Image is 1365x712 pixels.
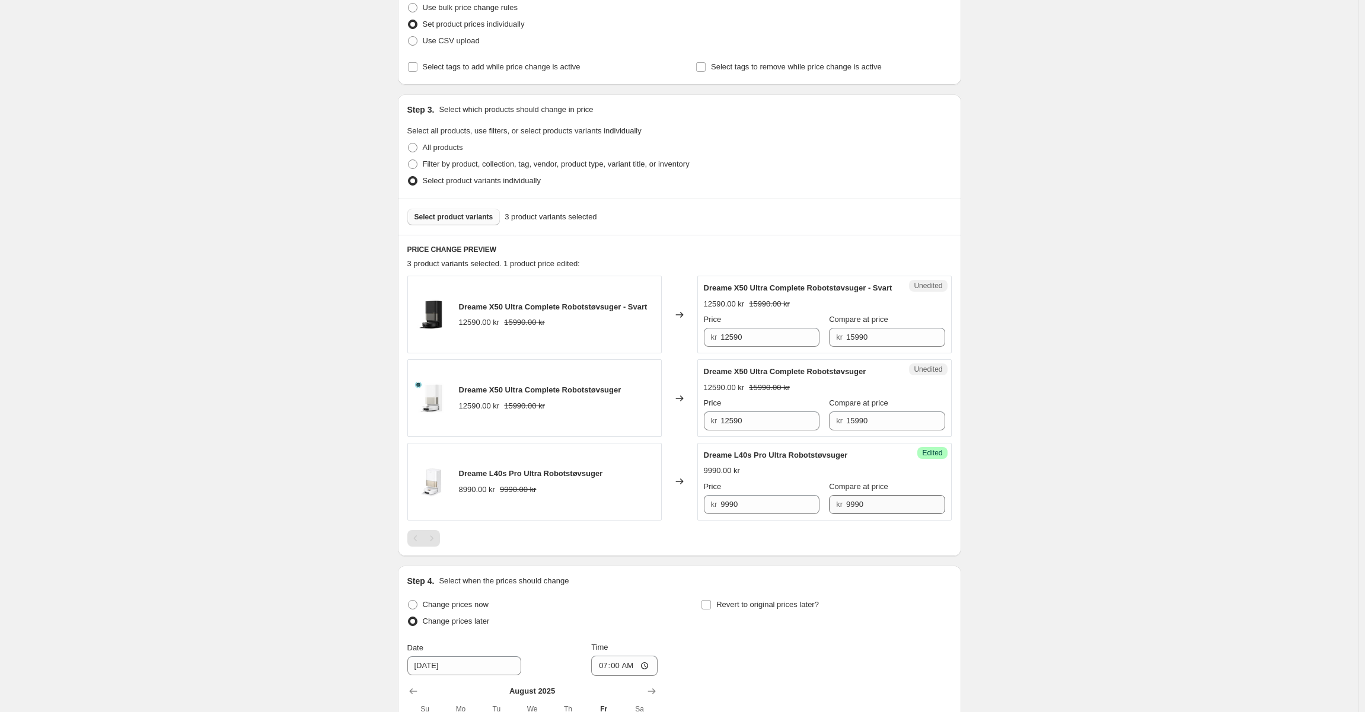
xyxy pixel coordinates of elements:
h2: Step 3. [407,104,435,116]
span: Dreame L40s Pro Ultra Robotstøvsuger [459,469,603,478]
span: Revert to original prices later? [716,600,819,609]
span: 3 product variants selected. 1 product price edited: [407,259,580,268]
span: Dreame X50 Ultra Complete Robotstøvsuger - Svart [704,283,892,292]
span: 3 product variants selected [505,211,597,223]
span: Select all products, use filters, or select products variants individually [407,126,642,135]
span: Select tags to add while price change is active [423,62,581,71]
strike: 15990.00 kr [504,317,545,328]
span: kr [711,333,717,341]
input: 12:00 [591,656,658,676]
span: Set product prices individually [423,20,525,28]
span: Change prices now [423,600,489,609]
span: Select product variants [414,212,493,222]
span: Select product variants individually [423,176,541,185]
span: Edited [922,448,942,458]
div: 8990.00 kr [459,484,495,496]
span: Use bulk price change rules [423,3,518,12]
span: Dreame X50 Ultra Complete Robotstøvsuger [459,385,621,394]
h6: PRICE CHANGE PREVIEW [407,245,952,254]
span: Filter by product, collection, tag, vendor, product type, variant title, or inventory [423,159,690,168]
img: Total-Right-_-_01_609b3897-c73d-4e72-bce8-bee9485a58b8_80x.webp [414,297,449,333]
div: 12590.00 kr [704,382,745,394]
span: Price [704,482,722,491]
span: Dreame L40s Pro Ultra Robotstøvsuger [704,451,848,459]
button: Select product variants [407,209,500,225]
span: Price [704,315,722,324]
img: Total-Right-_-_01_80x.png [414,381,449,416]
span: Select tags to remove while price change is active [711,62,882,71]
p: Select which products should change in price [439,104,593,116]
span: Price [704,398,722,407]
span: Unedited [914,365,942,374]
strike: 15990.00 kr [504,400,545,412]
div: 12590.00 kr [459,400,500,412]
h2: Step 4. [407,575,435,587]
span: Unedited [914,281,942,290]
span: Compare at price [829,315,888,324]
span: Change prices later [423,617,490,625]
span: Dreame X50 Ultra Complete Robotstøvsuger [704,367,866,376]
span: Time [591,643,608,652]
span: Compare at price [829,482,888,491]
div: 12590.00 kr [704,298,745,310]
p: Select when the prices should change [439,575,569,587]
div: 12590.00 kr [459,317,500,328]
div: 9990.00 kr [704,465,740,477]
strike: 15990.00 kr [749,382,790,394]
span: kr [836,333,843,341]
span: Use CSV upload [423,36,480,45]
span: kr [711,500,717,509]
img: L40S_Pro_Ultra--total-top_80x.jpg [414,464,449,499]
span: kr [836,416,843,425]
button: Show previous month, July 2025 [405,683,422,700]
span: Compare at price [829,398,888,407]
button: Show next month, September 2025 [643,683,660,700]
input: 8/22/2025 [407,656,521,675]
nav: Pagination [407,530,440,547]
span: kr [836,500,843,509]
span: Dreame X50 Ultra Complete Robotstøvsuger - Svart [459,302,648,311]
span: kr [711,416,717,425]
strike: 9990.00 kr [500,484,536,496]
span: Date [407,643,423,652]
strike: 15990.00 kr [749,298,790,310]
span: All products [423,143,463,152]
